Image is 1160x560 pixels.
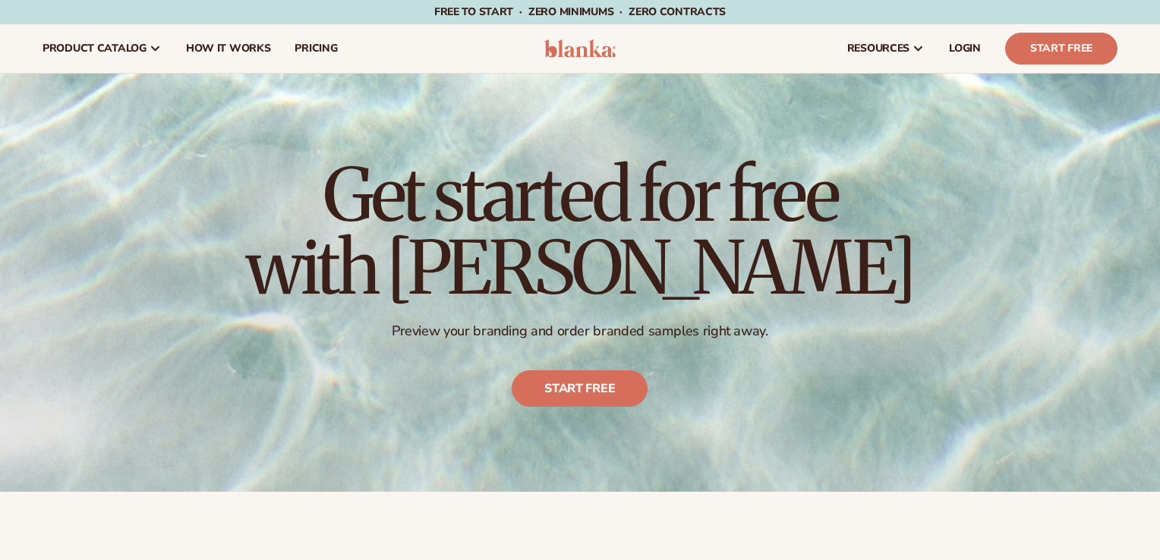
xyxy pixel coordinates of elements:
[174,24,283,73] a: How It Works
[246,322,914,340] p: Preview your branding and order branded samples right away.
[512,370,648,407] a: Start free
[544,39,616,58] img: logo
[847,42,909,55] span: resources
[1005,33,1117,64] a: Start Free
[282,24,349,73] a: pricing
[949,42,981,55] span: LOGIN
[937,24,993,73] a: LOGIN
[43,42,147,55] span: product catalog
[246,159,914,304] h1: Get started for free with [PERSON_NAME]
[30,24,174,73] a: product catalog
[835,24,937,73] a: resources
[434,5,726,19] span: Free to start · ZERO minimums · ZERO contracts
[186,42,271,55] span: How It Works
[295,42,337,55] span: pricing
